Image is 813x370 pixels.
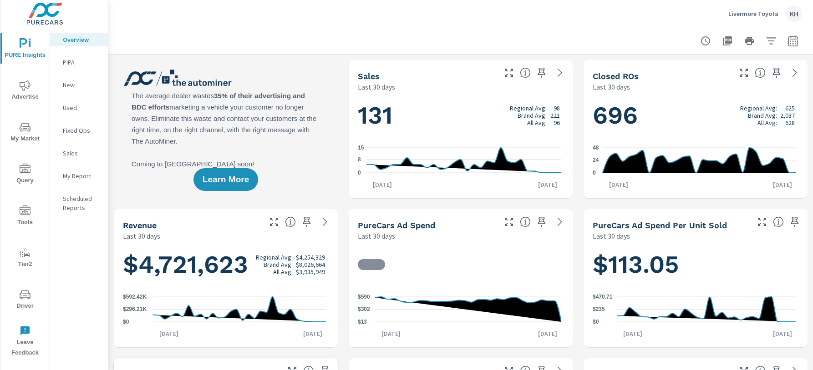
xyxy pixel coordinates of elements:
div: Scheduled Reports [50,192,108,215]
button: Print Report [740,32,758,50]
div: My Report [50,169,108,183]
text: $302 [358,306,370,312]
span: Learn More [203,175,249,184]
button: Apply Filters [762,32,780,50]
p: Last 30 days [358,230,395,241]
div: Used [50,101,108,115]
p: 221 [550,112,560,119]
p: [DATE] [375,329,407,338]
p: 625 [785,105,795,112]
p: All Avg: [527,119,547,126]
div: KH [786,5,802,22]
text: $590 [358,294,370,300]
p: [DATE] [617,329,649,338]
p: Last 30 days [593,81,630,92]
p: [DATE] [153,329,185,338]
span: Save this to your personalized report [534,215,549,229]
button: Make Fullscreen [267,215,281,229]
span: Query [3,164,47,186]
p: Sales [63,149,101,158]
text: 0 [593,170,596,176]
text: $470.71 [593,294,613,300]
p: [DATE] [532,329,564,338]
button: Make Fullscreen [755,215,769,229]
text: 15 [358,145,364,151]
span: Advertise [3,80,47,102]
p: $3,935,949 [296,268,325,275]
a: See more details in report [553,65,567,80]
h1: 696 [593,100,798,131]
span: Save this to your personalized report [534,65,549,80]
p: 2,037 [780,112,795,119]
span: Save this to your personalized report [300,215,314,229]
h1: $4,721,623 [123,249,329,280]
p: [DATE] [603,180,635,189]
button: "Export Report to PDF" [718,32,737,50]
span: Tools [3,205,47,228]
div: Fixed Ops [50,124,108,137]
span: Save this to your personalized report [769,65,784,80]
button: Select Date Range [784,32,802,50]
span: Number of Repair Orders Closed by the selected dealership group over the selected time range. [So... [755,67,766,78]
text: $592.42K [123,294,147,300]
text: 24 [593,157,599,164]
button: Learn More [193,168,258,191]
p: [DATE] [297,329,329,338]
p: New [63,80,101,90]
text: 0 [358,170,361,176]
h1: $113.05 [593,249,798,280]
span: Number of vehicles sold by the dealership over the selected date range. [Source: This data is sou... [520,67,531,78]
p: All Avg: [273,268,293,275]
a: See more details in report [553,215,567,229]
button: Make Fullscreen [502,65,516,80]
div: nav menu [0,27,50,362]
span: Total sales revenue over the selected date range. [Source: This data is sourced from the dealer’s... [285,216,296,227]
p: Livermore Toyota [728,10,778,18]
p: Scheduled Reports [63,194,101,212]
p: [DATE] [767,180,798,189]
span: Average cost of advertising per each vehicle sold at the dealer over the selected date range. The... [773,216,784,227]
button: Make Fullscreen [737,65,751,80]
text: $13 [358,319,367,325]
text: $0 [123,319,129,325]
p: Used [63,103,101,112]
p: [DATE] [767,329,798,338]
span: Total cost of media for all PureCars channels for the selected dealership group over the selected... [520,216,531,227]
p: $4,254,329 [296,254,325,261]
p: All Avg: [757,119,777,126]
a: See more details in report [788,65,802,80]
p: Regional Avg: [256,254,293,261]
div: PIPA [50,55,108,69]
p: 98 [554,105,560,112]
span: Save this to your personalized report [788,215,802,229]
p: Last 30 days [123,230,160,241]
span: PURE Insights [3,38,47,60]
p: Last 30 days [358,81,395,92]
p: My Report [63,171,101,180]
span: Tier2 [3,247,47,270]
text: $296.21K [123,306,147,313]
text: $235 [593,306,605,313]
div: Overview [50,33,108,46]
h5: PureCars Ad Spend Per Unit Sold [593,220,727,230]
text: $0 [593,319,599,325]
p: PIPA [63,58,101,67]
p: Fixed Ops [63,126,101,135]
a: See more details in report [318,215,332,229]
p: $8,026,664 [296,261,325,268]
p: [DATE] [366,180,398,189]
p: Regional Avg: [510,105,547,112]
p: Brand Avg: [264,261,293,268]
text: 8 [358,156,361,163]
p: Regional Avg: [740,105,777,112]
text: 48 [593,145,599,151]
h5: PureCars Ad Spend [358,220,435,230]
h5: Sales [358,71,380,81]
p: [DATE] [532,180,564,189]
div: Sales [50,146,108,160]
p: Overview [63,35,101,44]
div: New [50,78,108,92]
p: 628 [785,119,795,126]
p: 96 [554,119,560,126]
p: Last 30 days [593,230,630,241]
